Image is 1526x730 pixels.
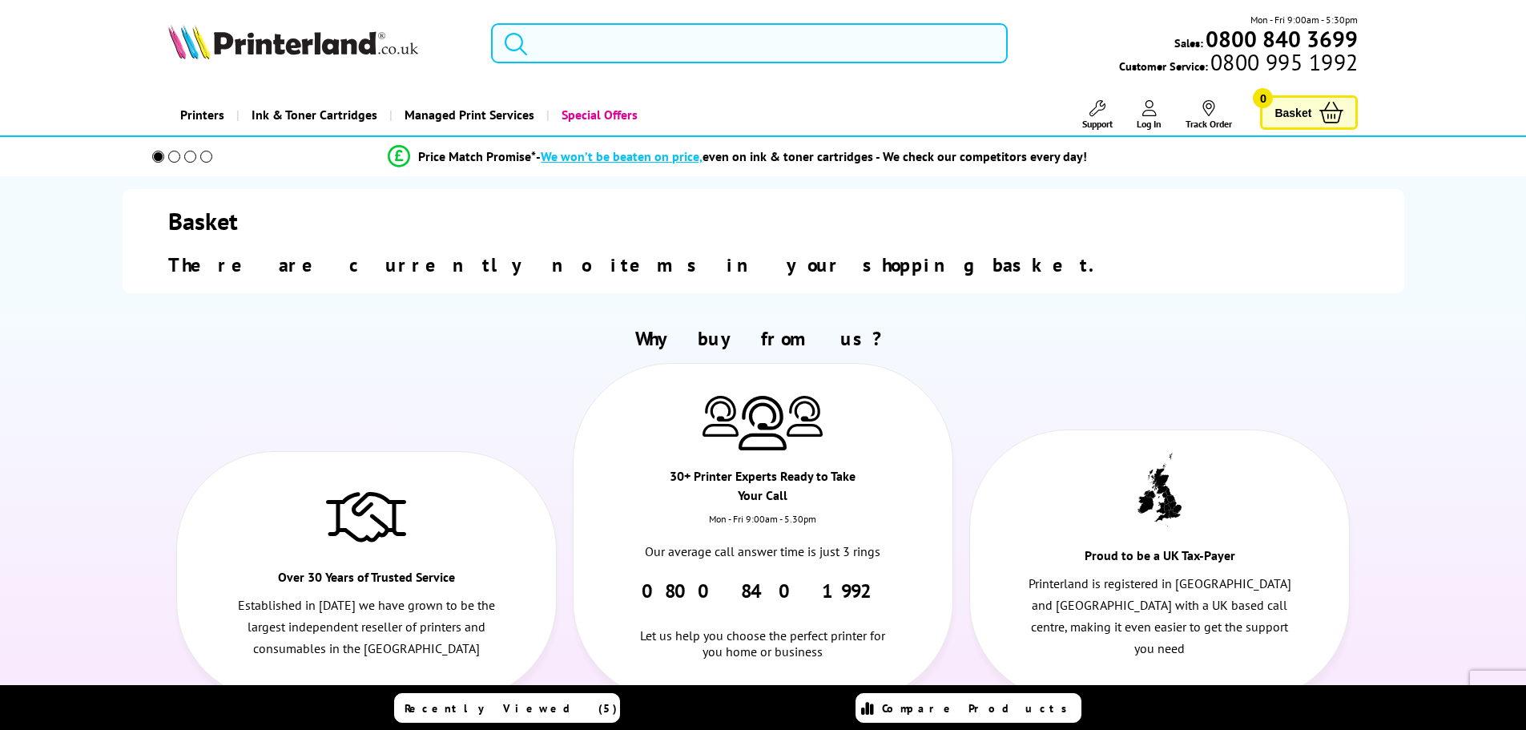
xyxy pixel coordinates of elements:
[326,484,406,548] img: Trusted Service
[1250,12,1358,27] span: Mon - Fri 9:00am - 5:30pm
[1027,573,1292,660] p: Printerland is registered in [GEOGRAPHIC_DATA] and [GEOGRAPHIC_DATA] with a UK based call centre,...
[168,205,1359,236] h1: Basket
[1203,31,1358,46] a: 0800 840 3699
[168,24,418,59] img: Printerland Logo
[252,95,377,135] span: Ink & Toner Cartridges
[1208,54,1358,70] span: 0800 995 1992
[536,148,1087,164] div: - even on ink & toner cartridges - We check our competitors every day!
[574,513,952,541] div: Mon - Fri 9:00am - 5.30pm
[1174,35,1203,50] span: Sales:
[168,326,1359,351] h2: Why buy from us?
[1137,118,1162,130] span: Log In
[236,95,389,135] a: Ink & Toner Cartridges
[856,693,1081,723] a: Compare Products
[1206,24,1358,54] b: 0800 840 3699
[168,24,472,63] a: Printerland Logo
[642,579,884,603] a: 0800 840 1992
[418,148,536,164] span: Price Match Promise*
[168,252,1112,277] span: There are currently no items in your shopping basket.
[168,95,236,135] a: Printers
[1186,100,1232,130] a: Track Order
[1253,88,1273,108] span: 0
[1082,100,1113,130] a: Support
[389,95,546,135] a: Managed Print Services
[131,143,1346,171] li: modal_Promise
[1119,54,1358,74] span: Customer Service:
[1260,95,1358,130] a: Basket 0
[234,595,499,660] p: Established in [DATE] we have grown to be the largest independent reseller of printers and consum...
[1137,453,1182,526] img: UK tax payer
[630,603,896,659] div: Let us help you choose the perfect printer for you home or business
[703,396,739,437] img: Printer Experts
[630,541,896,563] p: Our average call answer time is just 3 rings
[394,693,620,723] a: Recently Viewed (5)
[787,396,823,437] img: Printer Experts
[1065,546,1254,573] div: Proud to be a UK Tax-Payer
[1274,102,1311,123] span: Basket
[405,701,618,716] span: Recently Viewed (5)
[272,567,461,595] div: Over 30 Years of Trusted Service
[546,95,650,135] a: Special Offers
[1137,100,1162,130] a: Log In
[882,701,1076,716] span: Compare Products
[1082,118,1113,130] span: Support
[739,396,787,451] img: Printer Experts
[541,148,703,164] span: We won’t be beaten on price,
[668,466,858,513] div: 30+ Printer Experts Ready to Take Your Call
